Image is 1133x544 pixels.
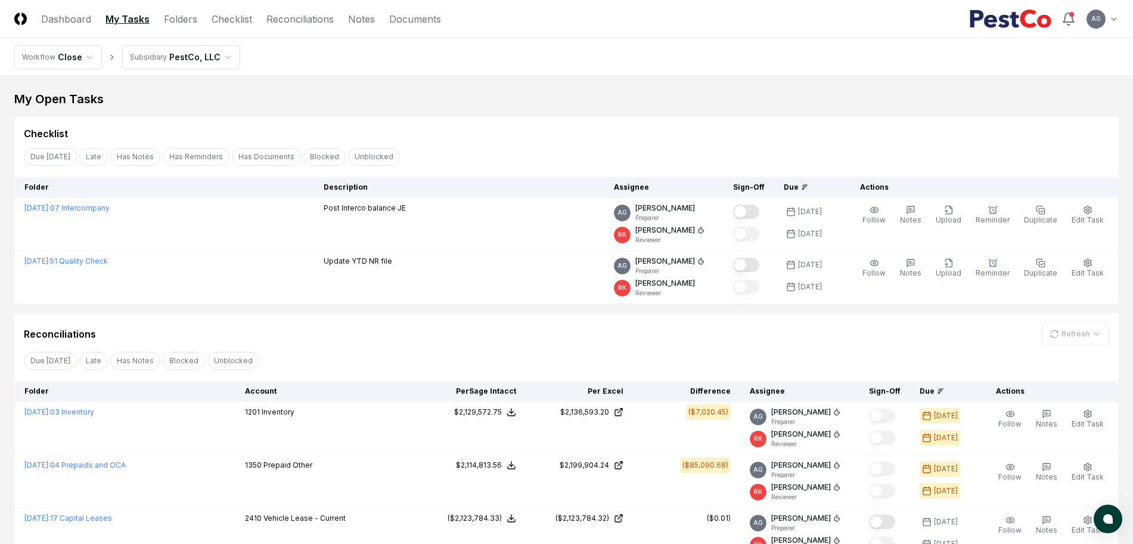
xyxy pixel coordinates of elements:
button: Edit Task [1069,407,1106,432]
button: Mark complete [869,462,895,476]
button: Notes [1033,460,1060,485]
button: Late [79,148,108,166]
span: Follow [998,472,1022,481]
span: Duplicate [1024,215,1057,224]
a: Reconciliations [266,12,334,26]
button: Follow [996,513,1024,538]
button: Reminder [973,203,1012,228]
button: $2,129,572.75 [454,407,516,418]
p: Preparer [635,214,695,222]
span: Edit Task [1072,215,1104,224]
span: RK [618,283,626,292]
span: Reminder [976,268,1010,277]
th: Folder [15,381,235,402]
div: [DATE] [934,463,958,474]
div: Due [920,386,967,397]
p: Reviewer [771,440,840,449]
span: Follow [862,268,886,277]
button: Blocked [303,148,346,166]
button: Mark complete [869,431,895,445]
th: Sign-Off [724,177,774,198]
div: $2,129,572.75 [454,407,502,418]
th: Assignee [740,381,859,402]
span: Edit Task [1072,526,1104,534]
p: [PERSON_NAME] [635,278,695,289]
p: Preparer [771,418,840,426]
p: [PERSON_NAME] [771,429,831,440]
th: Per Sage Intacct [418,381,526,402]
div: [DATE] [934,517,958,527]
button: Follow [860,256,888,281]
div: [DATE] [798,282,822,292]
div: [DATE] [934,486,958,496]
span: [DATE] : [24,407,50,416]
span: Edit Task [1072,268,1104,277]
p: [PERSON_NAME] [635,225,695,236]
button: Follow [996,460,1024,485]
button: Notes [1033,513,1060,538]
div: Actions [986,386,1109,397]
button: ($2,123,784.33) [448,513,516,524]
span: RK [754,487,762,496]
span: Vehicle Lease - Current [263,514,346,523]
span: 1201 [245,407,260,416]
button: Notes [898,256,924,281]
p: Reviewer [635,289,695,298]
button: Duplicate [1022,203,1060,228]
div: ($2,123,784.32) [555,513,609,524]
p: [PERSON_NAME] [635,256,695,267]
a: Folders [164,12,197,26]
div: [DATE] [934,410,958,421]
p: Preparer [635,267,704,276]
a: $2,136,593.20 [535,407,623,418]
div: Reconciliations [24,327,96,341]
div: $2,199,904.24 [560,460,609,471]
span: 2410 [245,514,262,523]
span: AG [617,208,627,217]
div: My Open Tasks [14,91,1119,107]
span: Reminder [976,215,1010,224]
button: Follow [860,203,888,228]
p: [PERSON_NAME] [771,407,831,418]
button: Edit Task [1069,256,1106,281]
a: $2,199,904.24 [535,460,623,471]
a: [DATE]:03 Inventory [24,407,94,416]
img: Logo [14,13,27,25]
button: Due Today [24,148,77,166]
p: Update YTD NR file [324,256,392,267]
button: Edit Task [1069,460,1106,485]
button: Has Documents [232,148,301,166]
div: [DATE] [798,259,822,270]
span: Notes [900,215,921,224]
a: [DATE]:04 Prepaids and OCA [24,460,126,469]
button: Mark complete [733,280,759,294]
button: Mark complete [869,484,895,498]
button: atlas-launcher [1094,505,1122,533]
div: Subsidiary [130,52,167,63]
a: [DATE]:17 Capital Leases [24,514,112,523]
div: ($2,123,784.33) [448,513,502,524]
p: Post Interco balance JE [324,203,406,214]
div: Account [245,386,409,397]
a: Dashboard [41,12,91,26]
span: Follow [998,419,1022,428]
nav: breadcrumb [14,45,240,69]
span: Follow [862,215,886,224]
button: Upload [933,203,964,228]
button: Has Notes [110,352,160,370]
th: Per Excel [526,381,633,402]
button: Has Reminders [163,148,229,166]
span: [DATE] : [24,203,50,212]
button: Mark complete [733,205,759,219]
th: Assignee [604,177,724,198]
p: [PERSON_NAME] [771,513,831,524]
button: AG [1085,8,1107,30]
div: ($7,020.45) [688,407,728,418]
a: My Tasks [105,12,150,26]
a: [DATE]:51 Quality Check [24,256,108,265]
span: Notes [900,268,921,277]
span: AG [1091,14,1101,23]
span: Notes [1036,472,1057,481]
div: $2,136,593.20 [560,407,609,418]
div: Actions [850,182,1109,193]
